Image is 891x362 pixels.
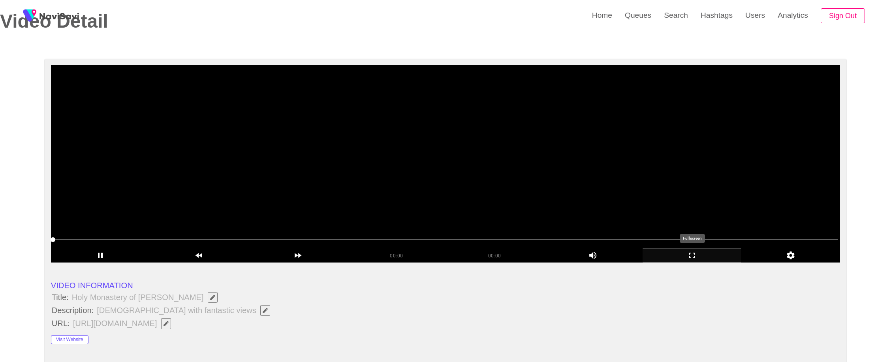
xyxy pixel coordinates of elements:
[161,318,171,329] button: Edit Field
[643,248,741,263] div: add
[51,248,150,263] div: add
[72,317,176,330] span: [URL][DOMAIN_NAME]
[71,291,222,304] span: Holy Monastery of [PERSON_NAME]
[741,248,840,263] div: add
[208,292,218,303] button: Edit Field
[20,6,39,26] img: fireSpot
[209,295,216,300] span: Edit Field
[51,319,71,328] span: URL:
[821,8,865,24] button: Sign Out
[96,304,275,317] span: [DEMOGRAPHIC_DATA] with fantastic views
[163,321,169,326] span: Edit Field
[150,248,248,263] div: add
[488,253,501,259] span: 00:00
[543,248,642,261] div: add
[262,308,269,313] span: Edit Field
[51,293,70,302] span: Title:
[390,253,403,259] span: 00:00
[260,305,270,316] button: Edit Field
[51,306,94,315] span: Description:
[51,334,88,343] a: Visit Website
[51,281,840,291] li: VIDEO INFORMATION
[51,335,88,345] button: Visit Website
[39,12,79,20] img: fireSpot
[248,248,347,263] div: add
